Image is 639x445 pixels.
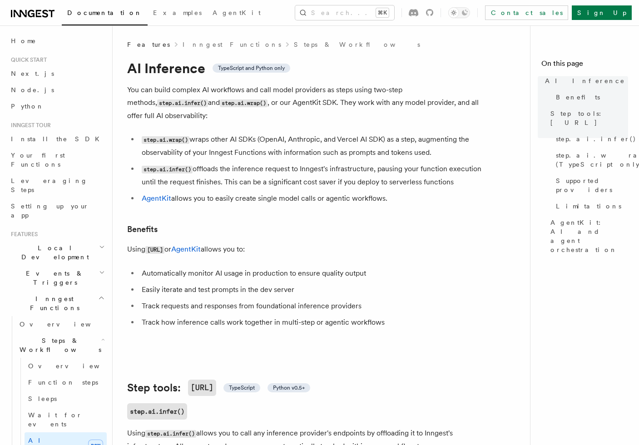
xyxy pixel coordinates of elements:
[139,163,490,188] li: offloads the inference request to Inngest's infrastructure, pausing your function execution until...
[28,362,122,370] span: Overview
[157,99,208,107] code: step.ai.infer()
[448,7,470,18] button: Toggle dark mode
[7,65,107,82] a: Next.js
[148,3,207,25] a: Examples
[552,131,628,147] a: step.ai.infer()
[16,336,101,354] span: Steps & Workflows
[11,135,105,143] span: Install the SDK
[67,9,142,16] span: Documentation
[11,36,36,45] span: Home
[28,379,98,386] span: Function steps
[139,300,490,312] li: Track requests and responses from foundational inference providers
[145,246,164,254] code: [URL]
[25,358,107,374] a: Overview
[207,3,266,25] a: AgentKit
[552,173,628,198] a: Supported providers
[142,136,189,144] code: step.ai.wrap()
[7,269,99,287] span: Events & Triggers
[556,93,600,102] span: Benefits
[127,403,187,420] a: step.ai.infer()
[127,84,490,122] p: You can build complex AI workflows and call model providers as steps using two-step methods, and ...
[11,177,88,193] span: Leveraging Steps
[127,380,310,396] a: Step tools:[URL] TypeScript Python v0.5+
[139,316,490,329] li: Track how inference calls work together in multi-step or agentic workflows
[552,147,628,173] a: step.ai.wrap() (TypeScript only)
[550,109,628,127] span: Step tools: [URL]
[7,198,107,223] a: Setting up your app
[25,407,107,432] a: Wait for events
[25,391,107,407] a: Sleeps
[139,133,490,159] li: wraps other AI SDKs (OpenAI, Anthropic, and Vercel AI SDK) as a step, augmenting the observabilit...
[376,8,389,17] kbd: ⌘K
[545,76,625,85] span: AI Inference
[11,203,89,219] span: Setting up your app
[127,40,170,49] span: Features
[541,73,628,89] a: AI Inference
[28,411,82,428] span: Wait for events
[20,321,113,328] span: Overview
[142,194,171,203] a: AgentKit
[556,202,621,211] span: Limitations
[7,122,51,129] span: Inngest tour
[16,316,107,332] a: Overview
[550,218,628,254] span: AgentKit: AI and agent orchestration
[25,374,107,391] a: Function steps
[7,291,107,316] button: Inngest Functions
[7,98,107,114] a: Python
[541,58,628,73] h4: On this page
[572,5,632,20] a: Sign Up
[171,245,201,253] a: AgentKit
[153,9,202,16] span: Examples
[552,198,628,214] a: Limitations
[485,5,568,20] a: Contact sales
[7,294,98,312] span: Inngest Functions
[139,283,490,296] li: Easily iterate and test prompts in the dev server
[7,173,107,198] a: Leveraging Steps
[7,82,107,98] a: Node.js
[547,214,628,258] a: AgentKit: AI and agent orchestration
[7,56,47,64] span: Quick start
[273,384,305,391] span: Python v0.5+
[220,99,267,107] code: step.ai.wrap()
[16,332,107,358] button: Steps & Workflows
[11,70,54,77] span: Next.js
[127,223,158,236] a: Benefits
[7,240,107,265] button: Local Development
[183,40,281,49] a: Inngest Functions
[11,103,44,110] span: Python
[7,33,107,49] a: Home
[139,267,490,280] li: Automatically monitor AI usage in production to ensure quality output
[7,243,99,262] span: Local Development
[556,134,636,143] span: step.ai.infer()
[7,131,107,147] a: Install the SDK
[218,64,285,72] span: TypeScript and Python only
[139,192,490,205] li: allows you to easily create single model calls or agentic workflows.
[552,89,628,105] a: Benefits
[11,152,65,168] span: Your first Functions
[547,105,628,131] a: Step tools: [URL]
[213,9,261,16] span: AgentKit
[229,384,255,391] span: TypeScript
[7,147,107,173] a: Your first Functions
[7,231,38,238] span: Features
[556,176,628,194] span: Supported providers
[295,5,394,20] button: Search...⌘K
[127,60,490,76] h1: AI Inference
[188,380,216,396] code: [URL]
[145,430,196,438] code: step.ai.infer()
[127,243,490,256] p: Using or allows you to:
[142,166,193,173] code: step.ai.infer()
[62,3,148,25] a: Documentation
[7,265,107,291] button: Events & Triggers
[294,40,420,49] a: Steps & Workflows
[28,395,57,402] span: Sleeps
[11,86,54,94] span: Node.js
